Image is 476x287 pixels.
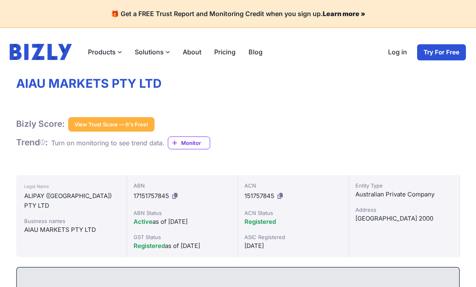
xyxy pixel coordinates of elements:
[244,241,342,251] div: [DATE]
[24,225,119,235] div: AIAU MARKETS PTY LTD
[417,44,466,61] a: Try For Free
[323,10,365,18] a: Learn more »
[244,218,276,225] span: Registered
[134,241,231,251] div: as of [DATE]
[244,192,274,200] span: 151757845
[244,182,342,190] div: ACN
[24,217,119,225] div: Business names
[382,44,413,61] a: Log in
[16,76,460,91] h1: AIAU MARKETS PTY LTD
[51,138,165,148] div: Turn on monitoring to see trend data.
[355,214,453,223] div: [GEOGRAPHIC_DATA] 2000
[10,44,72,60] img: bizly_logo.svg
[355,206,453,214] div: Address
[134,218,152,225] span: Active
[134,182,231,190] div: ABN
[244,209,342,217] div: ACN Status
[134,192,169,200] a: 17151757845
[208,44,242,60] a: Pricing
[355,182,453,190] div: Entity Type
[176,44,208,60] a: About
[16,137,48,148] h1: Trend :
[81,44,128,60] label: Products
[242,44,269,60] a: Blog
[68,117,154,132] button: View Trust Score — It's Free!
[134,242,165,250] span: Registered
[134,209,231,217] div: ABN Status
[134,233,231,241] div: GST Status
[24,182,119,191] div: Legal Name
[134,217,231,227] div: as of [DATE]
[168,136,210,149] a: Monitor
[181,139,210,147] span: Monitor
[355,190,453,199] div: Australian Private Company
[128,44,176,60] label: Solutions
[10,10,466,18] h4: 🎁 Get a FREE Trust Report and Monitoring Credit when you sign up.
[24,191,119,211] div: ALIPAY ([GEOGRAPHIC_DATA]) PTY LTD
[244,233,342,241] div: ASIC Registered
[16,119,65,129] h1: Bizly Score:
